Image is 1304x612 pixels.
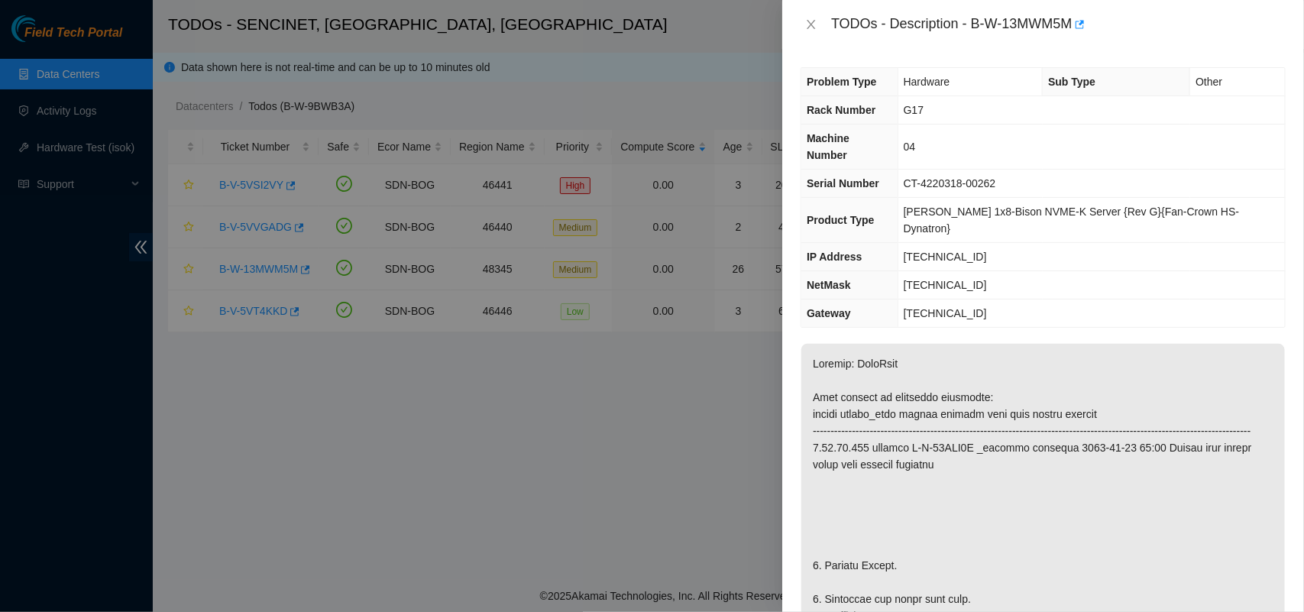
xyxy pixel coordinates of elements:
[904,76,950,88] span: Hardware
[904,104,924,116] span: G17
[807,132,849,161] span: Machine Number
[904,279,987,291] span: [TECHNICAL_ID]
[904,307,987,319] span: [TECHNICAL_ID]
[807,214,874,226] span: Product Type
[904,206,1240,235] span: [PERSON_NAME] 1x8-Bison NVME-K Server {Rev G}{Fan-Crown HS-Dynatron}
[1048,76,1095,88] span: Sub Type
[807,279,851,291] span: NetMask
[807,76,877,88] span: Problem Type
[801,18,822,32] button: Close
[831,12,1286,37] div: TODOs - Description - B-W-13MWM5M
[904,251,987,263] span: [TECHNICAL_ID]
[807,177,879,189] span: Serial Number
[1196,76,1222,88] span: Other
[805,18,817,31] span: close
[904,141,916,153] span: 04
[904,177,996,189] span: CT-4220318-00262
[807,104,875,116] span: Rack Number
[807,307,851,319] span: Gateway
[807,251,862,263] span: IP Address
